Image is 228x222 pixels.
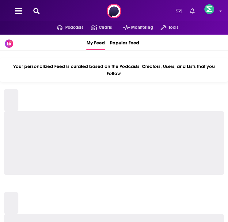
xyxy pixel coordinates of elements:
a: Show notifications dropdown [188,6,197,16]
a: Charts [83,23,112,32]
a: Show notifications dropdown [173,6,184,16]
span: Podcasts [65,23,83,32]
img: Podchaser - Follow, Share and Rate Podcasts [107,4,121,18]
span: Tools [169,23,178,32]
span: My Feed [86,36,105,49]
button: open menu [153,23,178,32]
span: Logged in as LKassela [204,4,214,14]
span: Monitoring [131,23,153,32]
img: User Profile [204,4,214,14]
button: open menu [116,23,153,32]
span: Charts [99,23,112,32]
a: My Feed [86,35,105,50]
a: Logged in as LKassela [204,4,218,18]
a: Popular Feed [110,35,139,50]
button: open menu [50,23,83,32]
span: Popular Feed [110,36,139,49]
